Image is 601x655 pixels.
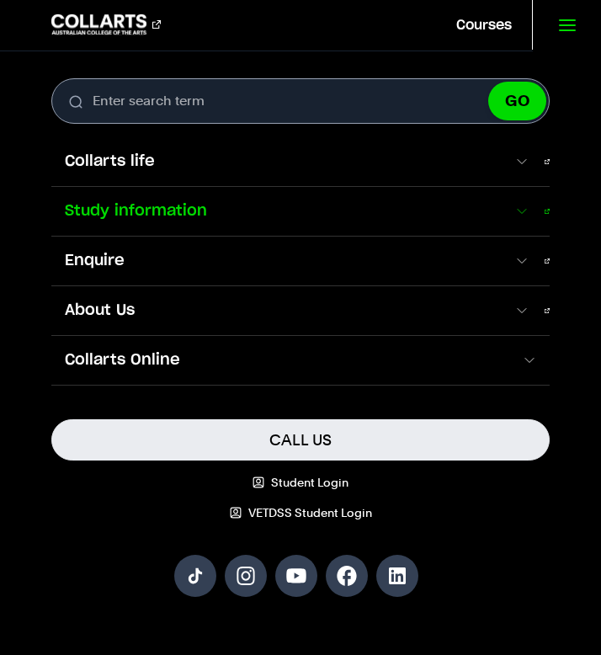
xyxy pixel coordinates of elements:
span: Collarts life [51,151,514,173]
a: Enquire [51,237,550,285]
span: Collarts Online [51,349,521,371]
form: Search [51,78,550,124]
span: About Us [51,300,514,322]
div: Go to homepage [51,14,161,35]
span: Study information [51,200,514,222]
a: Follow us on LinkedIn [376,555,418,597]
a: Follow us on Facebook [326,555,368,597]
a: Follow us on YouTube [275,555,317,597]
a: Follow us on Instagram [225,555,267,597]
span: Enquire [51,250,514,272]
a: Collarts life [51,137,550,186]
a: Call Us [51,419,550,461]
a: Follow us on TikTok [174,555,216,597]
a: Student Login [51,474,550,491]
a: VETDSS Student Login [51,504,550,521]
input: Enter search term [51,78,550,124]
a: Study information [51,187,550,236]
a: About Us [51,286,550,335]
a: Collarts Online [51,336,550,385]
button: GO [488,82,546,120]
